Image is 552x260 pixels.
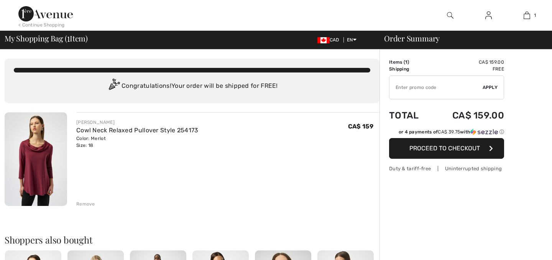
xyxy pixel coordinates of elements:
[438,129,460,135] span: CA$ 39.75
[524,11,530,20] img: My Bag
[479,11,498,20] a: Sign In
[389,59,431,66] td: Items ( )
[534,12,536,19] span: 1
[389,66,431,72] td: Shipping
[106,79,122,94] img: Congratulation2.svg
[5,35,88,42] span: My Shopping Bag ( Item)
[431,59,504,66] td: CA$ 159.00
[389,165,504,172] div: Duty & tariff-free | Uninterrupted shipping
[5,235,379,244] h2: Shoppers also bought
[76,201,95,207] div: Remove
[389,102,431,128] td: Total
[14,79,370,94] div: Congratulations! Your order will be shipped for FREE!
[76,127,199,134] a: Cowl Neck Relaxed Pullover Style 254173
[447,11,453,20] img: search the website
[431,66,504,72] td: Free
[470,128,498,135] img: Sezzle
[405,59,407,65] span: 1
[389,128,504,138] div: or 4 payments ofCA$ 39.75withSezzle Click to learn more about Sezzle
[399,128,504,135] div: or 4 payments of with
[18,21,65,28] div: < Continue Shopping
[317,37,330,43] img: Canadian Dollar
[508,11,545,20] a: 1
[317,37,342,43] span: CAD
[409,145,480,152] span: Proceed to Checkout
[389,138,504,159] button: Proceed to Checkout
[67,33,70,43] span: 1
[389,76,483,99] input: Promo code
[76,119,199,126] div: [PERSON_NAME]
[375,35,547,42] div: Order Summary
[18,6,73,21] img: 1ère Avenue
[348,123,373,130] span: CA$ 159
[347,37,356,43] span: EN
[431,102,504,128] td: CA$ 159.00
[485,11,492,20] img: My Info
[5,112,67,206] img: Cowl Neck Relaxed Pullover Style 254173
[483,84,498,91] span: Apply
[76,135,199,149] div: Color: Merlot Size: 18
